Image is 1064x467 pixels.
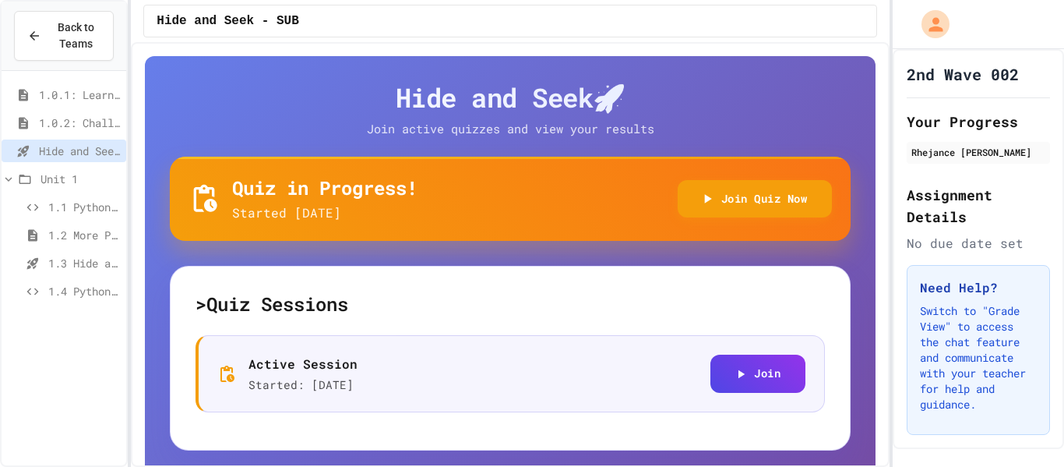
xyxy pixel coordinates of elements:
p: Join active quizzes and view your results [335,120,685,138]
h5: > Quiz Sessions [196,292,825,317]
p: Started [DATE] [232,203,417,222]
span: 1.2 More Python (using Turtle) [48,227,120,243]
p: Switch to "Grade View" to access the chat feature and communicate with your teacher for help and ... [920,303,1037,412]
h4: Hide and Seek 🚀 [170,81,851,114]
span: Hide and Seek - SUB [157,12,298,30]
span: Back to Teams [51,19,100,52]
span: Hide and Seek - SUB [39,143,120,159]
span: 1.0.2: Challenge Problem - The Bridge [39,115,120,131]
span: 1.0.1: Learning to Solve Hard Problems [39,87,120,103]
h5: Quiz in Progress! [232,175,417,200]
div: Rhejance [PERSON_NAME] [911,145,1045,159]
span: 1.4 Python (in Groups) [48,283,120,299]
span: 1.3 Hide and Seek [48,255,120,271]
div: No due date set [907,234,1050,253]
p: Active Session [248,355,358,373]
p: Started: [DATE] [248,377,358,394]
span: 1.1 Python with Turtle [48,199,120,215]
h1: 2nd Wave 002 [907,63,1019,85]
div: My Account [905,6,953,42]
button: Join [710,355,805,393]
h2: Assignment Details [907,184,1050,228]
h3: Need Help? [920,278,1037,297]
h2: Your Progress [907,111,1050,133]
button: Join Quiz Now [678,180,833,218]
span: Unit 1 [41,171,120,187]
button: Back to Teams [14,11,114,61]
